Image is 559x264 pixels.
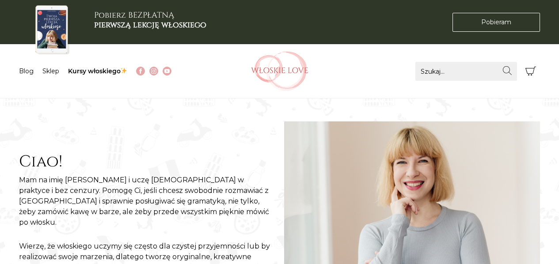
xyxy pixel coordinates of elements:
[19,152,275,171] h2: Ciao!
[19,175,275,228] p: Mam na imię [PERSON_NAME] i uczę [DEMOGRAPHIC_DATA] w praktyce i bez cenzury. Pomogę Ci, jeśli ch...
[94,11,206,30] h3: Pobierz BEZPŁATNĄ
[19,67,34,75] a: Blog
[453,13,540,32] a: Pobieram
[415,62,517,81] input: Szukaj...
[481,18,511,27] span: Pobieram
[94,19,206,30] b: pierwszą lekcję włoskiego
[121,68,127,74] img: ✨
[68,67,128,75] a: Kursy włoskiego
[42,67,59,75] a: Sklep
[251,51,308,91] img: Włoskielove
[521,62,540,81] button: Koszyk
